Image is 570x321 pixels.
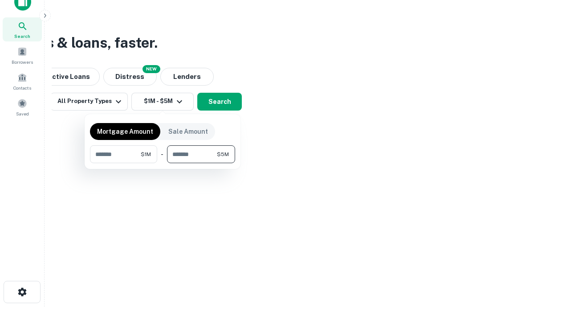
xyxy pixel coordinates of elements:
[141,150,151,158] span: $1M
[168,127,208,136] p: Sale Amount
[217,150,229,158] span: $5M
[161,145,163,163] div: -
[97,127,153,136] p: Mortgage Amount
[525,250,570,292] iframe: Chat Widget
